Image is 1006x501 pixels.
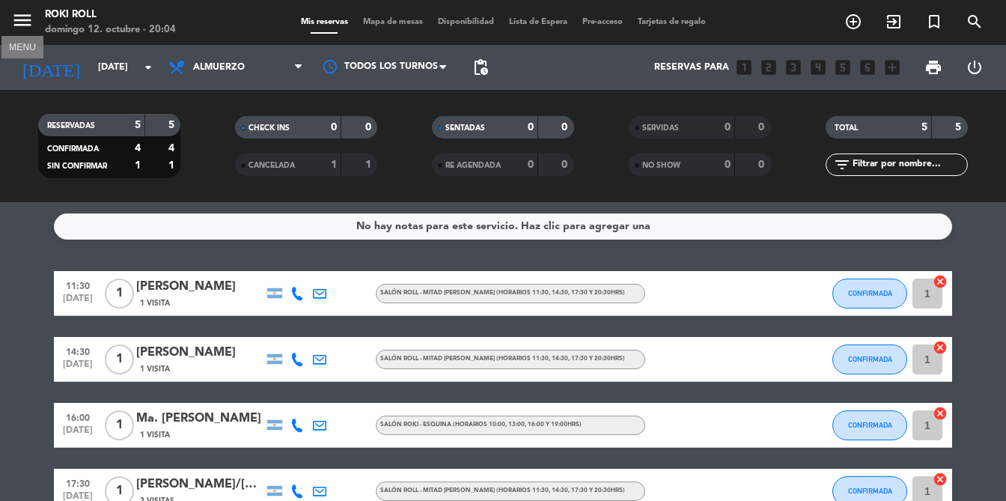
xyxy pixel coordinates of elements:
span: CONFIRMADA [47,145,99,153]
i: arrow_drop_down [139,58,157,76]
strong: 0 [561,160,570,170]
button: menu [11,9,34,37]
span: 1 Visita [140,429,170,441]
span: 1 [105,279,134,309]
span: RE AGENDADA [445,162,501,169]
i: power_settings_new [966,58,984,76]
strong: 4 [135,143,141,154]
i: [DATE] [11,51,91,84]
i: looks_5 [833,58,853,77]
span: TOTAL [835,124,858,132]
span: Tarjetas de regalo [630,18,713,26]
i: filter_list [833,156,851,174]
span: pending_actions [472,58,490,76]
div: No hay notas para este servicio. Haz clic para agregar una [356,218,650,235]
span: 1 Visita [140,363,170,375]
span: CONFIRMADA [848,289,892,297]
strong: 0 [725,122,731,133]
span: 1 [105,410,134,440]
div: domingo 12. octubre - 20:04 [45,22,176,37]
strong: 0 [331,122,337,133]
span: CONFIRMADA [848,421,892,429]
span: SALÓN ROLL - MITAD [PERSON_NAME] (HORARIOS 11:30, 14:30, 17:30 y 20:30hrs) [380,488,625,494]
span: 17:30 [59,474,97,491]
strong: 0 [528,160,534,170]
i: add_box [882,58,902,77]
span: [DATE] [59,294,97,311]
i: exit_to_app [885,13,903,31]
div: [PERSON_NAME] [136,277,263,297]
i: looks_one [734,58,754,77]
span: RESERVADAS [47,122,95,130]
span: Mis reservas [293,18,356,26]
strong: 5 [921,122,927,133]
strong: 1 [168,160,177,171]
div: [PERSON_NAME]/[PERSON_NAME] [136,475,263,494]
span: Reservas para [654,62,729,73]
span: Mapa de mesas [356,18,430,26]
span: print [924,58,942,76]
span: 14:30 [59,342,97,359]
input: Filtrar por nombre... [851,157,967,173]
button: CONFIRMADA [832,344,907,374]
i: menu [11,9,34,31]
i: cancel [933,472,948,487]
strong: 1 [135,160,141,171]
span: Almuerzo [193,62,245,73]
i: turned_in_not [925,13,943,31]
i: cancel [933,406,948,421]
strong: 0 [725,160,731,170]
strong: 1 [331,160,337,170]
div: Roki Roll [45,7,176,22]
i: looks_two [759,58,778,77]
span: CONFIRMADA [848,355,892,363]
i: search [966,13,984,31]
strong: 5 [135,120,141,130]
div: [PERSON_NAME] [136,343,263,362]
span: SIN CONFIRMAR [47,163,107,170]
button: CONFIRMADA [832,410,907,440]
div: Ma. [PERSON_NAME] [136,409,263,428]
strong: 0 [528,122,534,133]
span: SALÓN ROKI - ESQUINA (HORARIOS 10:00, 13:00, 16:00 y 19:00hrs) [380,422,582,428]
strong: 0 [561,122,570,133]
i: looks_4 [808,58,828,77]
span: SALÓN ROLL - MITAD [PERSON_NAME] (HORARIOS 11:30, 14:30, 17:30 y 20:30hrs) [380,290,625,296]
strong: 0 [758,160,767,170]
i: looks_6 [858,58,877,77]
span: NO SHOW [642,162,680,169]
strong: 0 [758,122,767,133]
span: SALÓN ROLL - MITAD [PERSON_NAME] (HORARIOS 11:30, 14:30, 17:30 y 20:30hrs) [380,356,625,362]
strong: 5 [955,122,964,133]
strong: 5 [168,120,177,130]
strong: 1 [365,160,374,170]
strong: 4 [168,143,177,154]
div: LOG OUT [954,45,995,90]
span: [DATE] [59,359,97,377]
span: 1 [105,344,134,374]
button: CONFIRMADA [832,279,907,309]
strong: 0 [365,122,374,133]
span: Pre-acceso [575,18,630,26]
span: Disponibilidad [430,18,502,26]
span: SERVIDAS [642,124,679,132]
span: 11:30 [59,276,97,294]
span: CONFIRMADA [848,487,892,495]
span: 16:00 [59,408,97,425]
i: add_circle_outline [844,13,862,31]
span: 1 Visita [140,297,170,309]
span: SENTADAS [445,124,485,132]
div: MENU [1,40,43,53]
span: CANCELADA [249,162,295,169]
i: looks_3 [784,58,803,77]
i: cancel [933,274,948,289]
i: cancel [933,340,948,355]
span: Lista de Espera [502,18,575,26]
span: CHECK INS [249,124,290,132]
span: [DATE] [59,425,97,443]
